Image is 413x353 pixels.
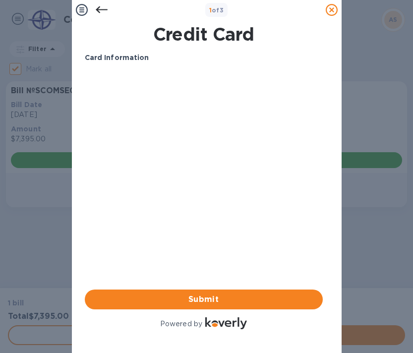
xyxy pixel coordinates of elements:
b: of 3 [209,6,224,14]
p: Powered by [160,319,202,329]
h1: Credit Card [81,24,327,45]
button: Submit [85,290,323,309]
b: Card Information [85,54,149,61]
img: Logo [205,317,247,329]
span: Submit [93,294,315,305]
span: 1 [209,6,212,14]
iframe: Your browser does not support iframes [85,71,323,220]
